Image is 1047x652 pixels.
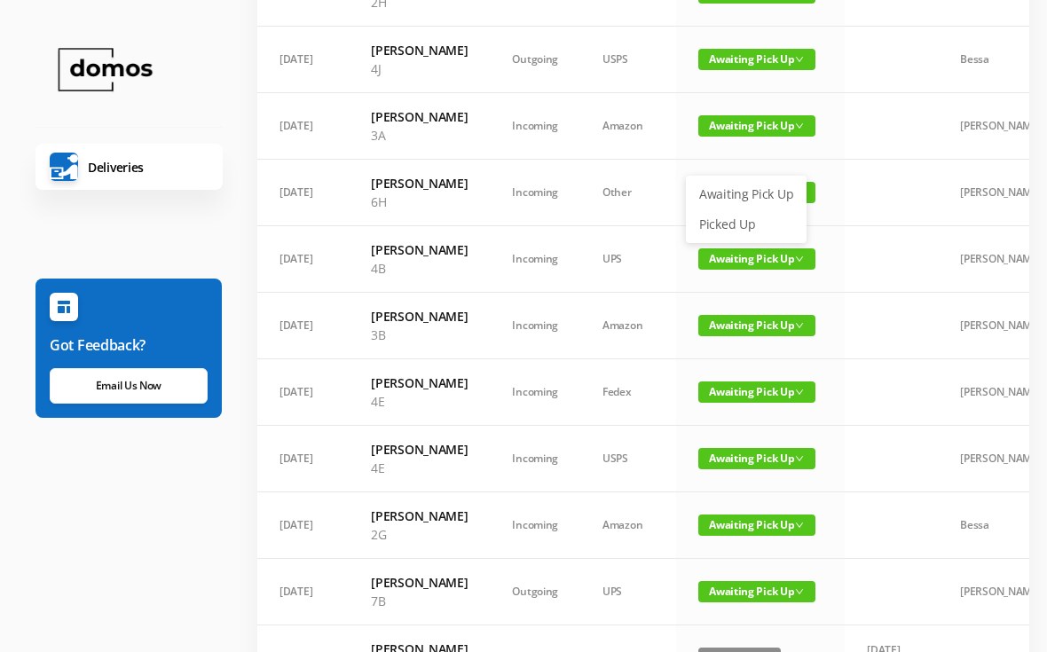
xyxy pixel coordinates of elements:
[795,321,804,330] i: icon: down
[580,293,676,359] td: Amazon
[580,226,676,293] td: UPS
[580,492,676,559] td: Amazon
[795,587,804,596] i: icon: down
[490,226,580,293] td: Incoming
[257,426,349,492] td: [DATE]
[580,559,676,625] td: UPS
[371,107,468,126] h6: [PERSON_NAME]
[698,581,815,602] span: Awaiting Pick Up
[580,93,676,160] td: Amazon
[371,573,468,592] h6: [PERSON_NAME]
[698,381,815,403] span: Awaiting Pick Up
[490,27,580,93] td: Outgoing
[50,368,208,404] a: Email Us Now
[795,521,804,530] i: icon: down
[371,126,468,145] p: 3A
[490,559,580,625] td: Outgoing
[580,160,676,226] td: Other
[371,592,468,610] p: 7B
[580,426,676,492] td: USPS
[371,392,468,411] p: 4E
[371,507,468,525] h6: [PERSON_NAME]
[580,27,676,93] td: USPS
[257,93,349,160] td: [DATE]
[689,210,804,239] a: Picked Up
[257,359,349,426] td: [DATE]
[257,293,349,359] td: [DATE]
[698,115,815,137] span: Awaiting Pick Up
[371,240,468,259] h6: [PERSON_NAME]
[698,248,815,270] span: Awaiting Pick Up
[490,492,580,559] td: Incoming
[698,448,815,469] span: Awaiting Pick Up
[371,525,468,544] p: 2G
[490,93,580,160] td: Incoming
[490,293,580,359] td: Incoming
[698,315,815,336] span: Awaiting Pick Up
[795,454,804,463] i: icon: down
[698,515,815,536] span: Awaiting Pick Up
[371,192,468,211] p: 6H
[257,27,349,93] td: [DATE]
[371,326,468,344] p: 3B
[257,160,349,226] td: [DATE]
[50,334,208,356] h6: Got Feedback?
[371,440,468,459] h6: [PERSON_NAME]
[689,180,804,208] a: Awaiting Pick Up
[580,359,676,426] td: Fedex
[490,426,580,492] td: Incoming
[257,559,349,625] td: [DATE]
[795,255,804,263] i: icon: down
[257,492,349,559] td: [DATE]
[371,59,468,78] p: 4J
[35,144,223,190] a: Deliveries
[698,49,815,70] span: Awaiting Pick Up
[371,174,468,192] h6: [PERSON_NAME]
[490,359,580,426] td: Incoming
[371,459,468,477] p: 4E
[371,373,468,392] h6: [PERSON_NAME]
[371,41,468,59] h6: [PERSON_NAME]
[257,226,349,293] td: [DATE]
[490,160,580,226] td: Incoming
[371,259,468,278] p: 4B
[371,307,468,326] h6: [PERSON_NAME]
[795,55,804,64] i: icon: down
[795,388,804,397] i: icon: down
[795,122,804,130] i: icon: down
